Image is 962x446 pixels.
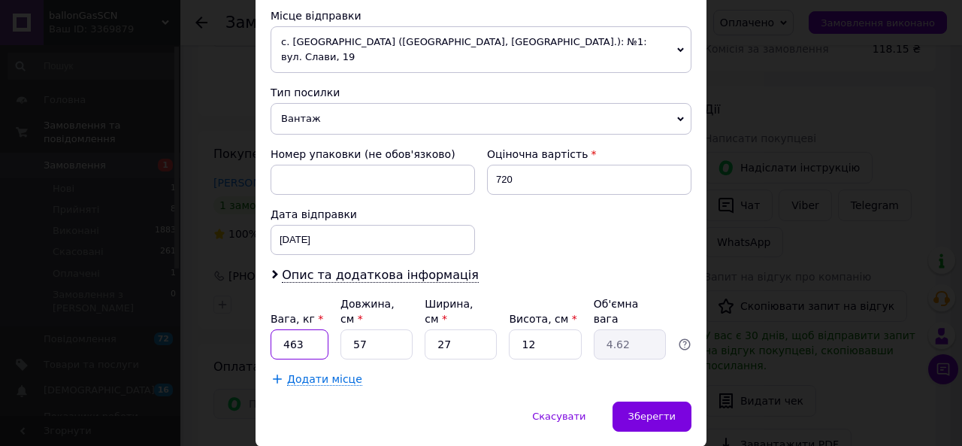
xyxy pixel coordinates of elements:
label: Вага, кг [271,313,323,325]
span: Вантаж [271,103,691,135]
label: Висота, см [509,313,576,325]
span: Тип посилки [271,86,340,99]
span: Опис та додаткова інформація [282,268,479,283]
div: Оціночна вартість [487,147,691,162]
span: Скасувати [532,411,585,422]
span: с. [GEOGRAPHIC_DATA] ([GEOGRAPHIC_DATA], [GEOGRAPHIC_DATA].): №1: вул. Слави, 19 [271,26,691,73]
div: Об'ємна вага [594,296,666,326]
span: Місце відправки [271,10,362,22]
div: Дата відправки [271,207,475,222]
span: Додати місце [287,373,362,386]
label: Ширина, см [425,298,473,325]
span: Зберегти [628,411,676,422]
div: Номер упаковки (не обов'язково) [271,147,475,162]
label: Довжина, см [340,298,395,325]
